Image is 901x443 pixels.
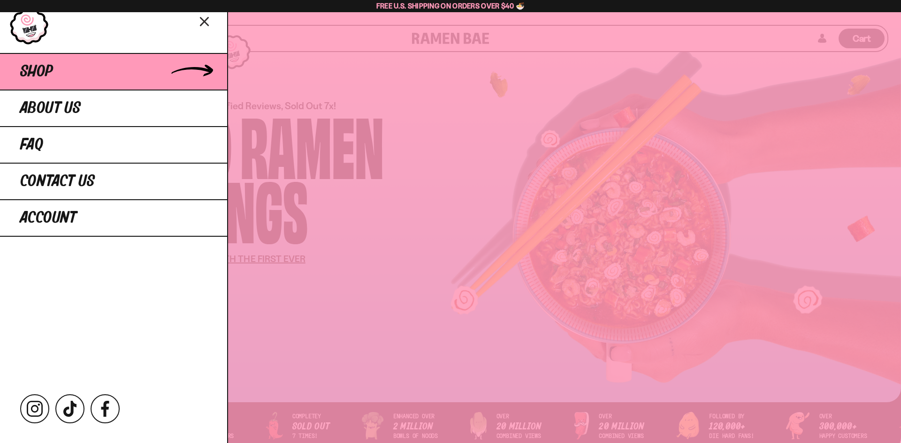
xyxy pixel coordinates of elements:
[20,63,53,80] span: Shop
[376,1,525,10] span: Free U.S. Shipping on Orders over $40 🍜
[20,210,76,226] span: Account
[20,136,43,153] span: FAQ
[197,13,213,29] button: Close menu
[20,100,81,117] span: About Us
[20,173,95,190] span: Contact Us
